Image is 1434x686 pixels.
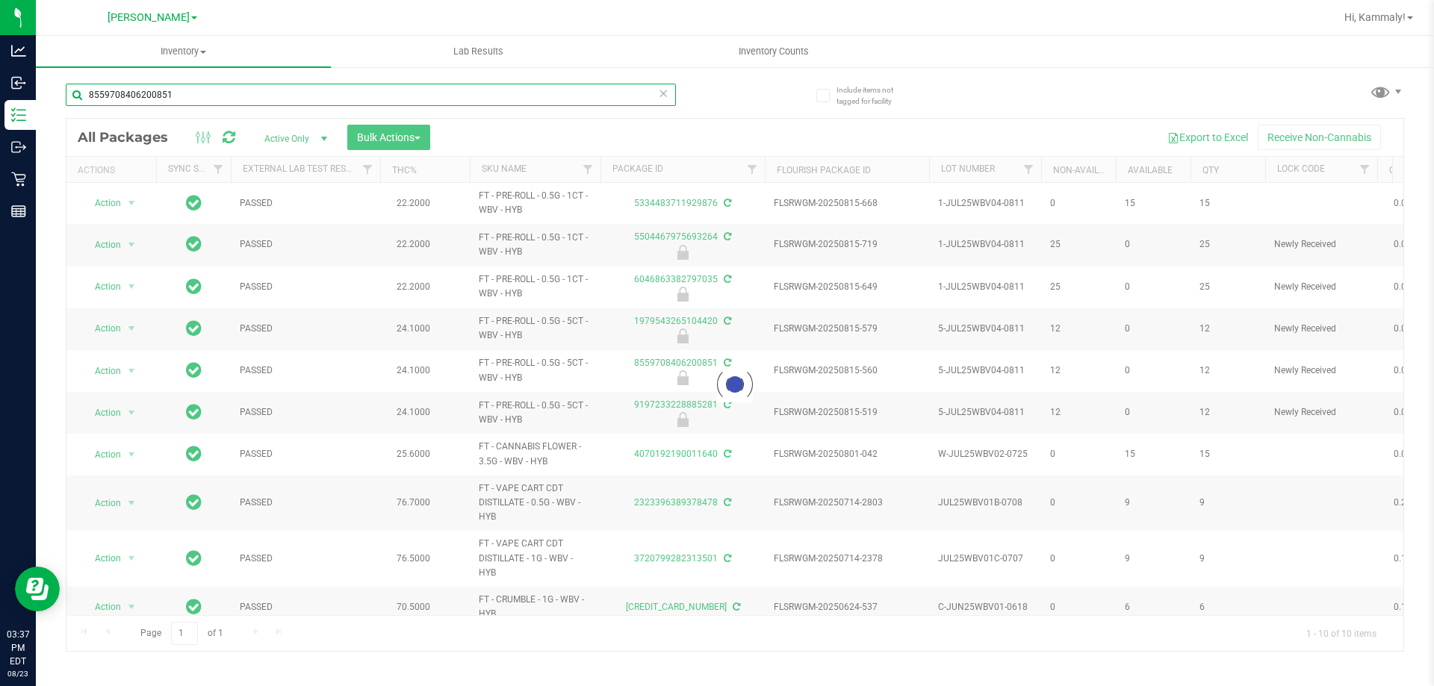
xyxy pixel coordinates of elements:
inline-svg: Retail [11,172,26,187]
input: Search Package ID, Item Name, SKU, Lot or Part Number... [66,84,676,106]
inline-svg: Inbound [11,75,26,90]
span: Hi, Kammaly! [1344,11,1406,23]
span: Inventory Counts [718,45,829,58]
span: Lab Results [433,45,524,58]
a: Inventory [36,36,331,67]
span: Inventory [36,45,331,58]
span: Include items not tagged for facility [836,84,911,107]
iframe: Resource center [15,567,60,611]
p: 03:37 PM EDT [7,628,29,668]
span: Clear [658,84,668,103]
inline-svg: Outbound [11,140,26,155]
inline-svg: Analytics [11,43,26,58]
span: [PERSON_NAME] [108,11,190,24]
p: 08/23 [7,668,29,679]
inline-svg: Inventory [11,107,26,122]
a: Lab Results [331,36,626,67]
inline-svg: Reports [11,204,26,219]
a: Inventory Counts [626,36,921,67]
